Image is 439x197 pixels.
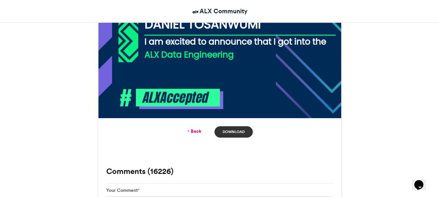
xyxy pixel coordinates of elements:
a: ALX Community [191,6,248,16]
a: Back [186,128,201,135]
h3: Comments (16226) [106,167,333,175]
iframe: chat widget [412,171,433,191]
a: Download [214,126,252,138]
img: ALX Community [191,8,200,16]
label: Your Comment [106,187,139,194]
